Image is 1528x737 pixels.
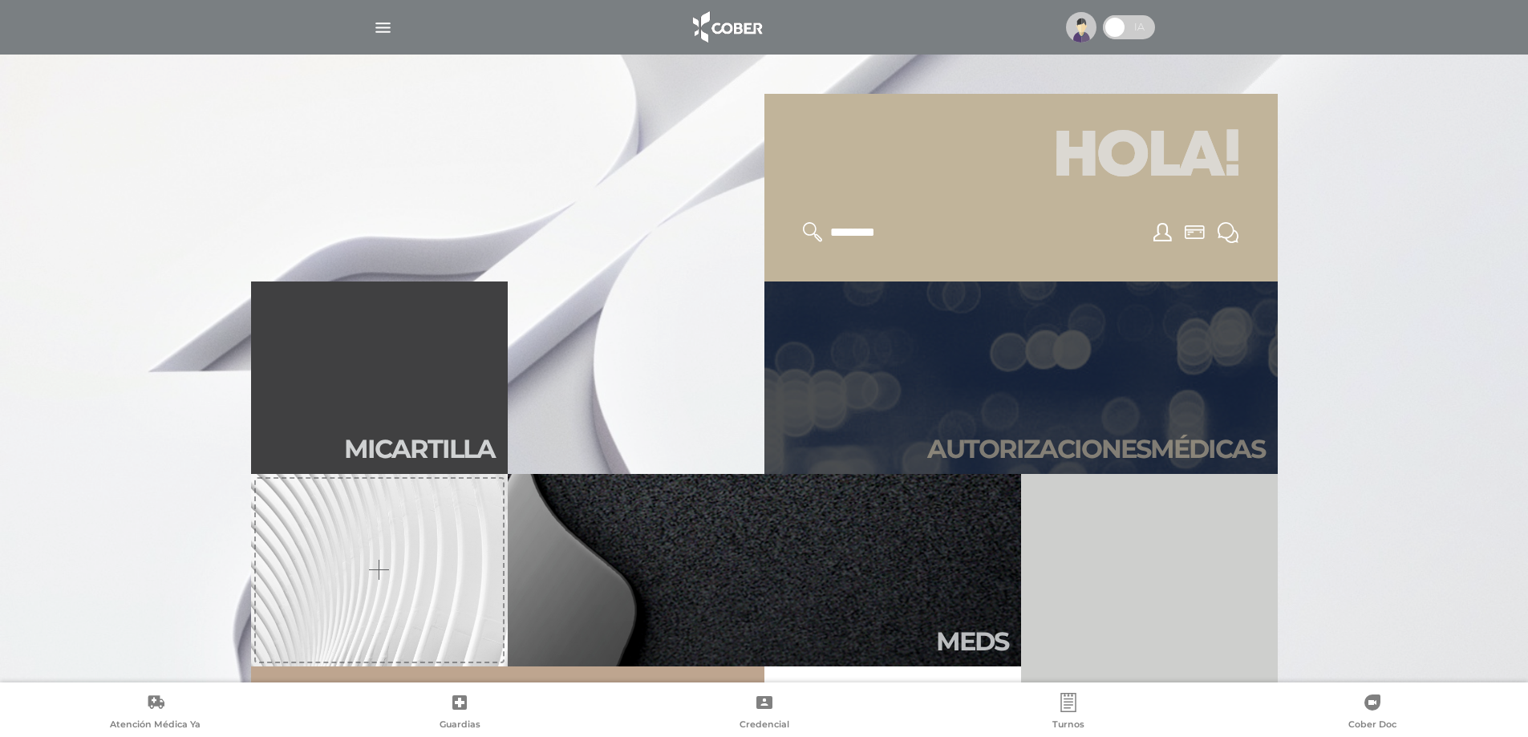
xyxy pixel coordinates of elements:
span: Guardias [440,719,480,733]
span: Turnos [1052,719,1084,733]
a: Meds [508,474,1021,666]
h1: Hola! [784,113,1258,203]
a: Cober Doc [1221,693,1525,734]
a: Micartilla [251,281,508,474]
span: Credencial [740,719,789,733]
h2: Autori zaciones médicas [927,434,1265,464]
a: Credencial [612,693,916,734]
h2: Meds [936,626,1008,657]
img: logo_cober_home-white.png [684,8,768,47]
a: Turnos [916,693,1220,734]
span: Cober Doc [1348,719,1396,733]
a: Atención Médica Ya [3,693,307,734]
span: Atención Médica Ya [110,719,201,733]
h2: Mi car tilla [344,434,495,464]
a: Guardias [307,693,611,734]
a: Autorizacionesmédicas [764,281,1278,474]
img: Cober_menu-lines-white.svg [373,18,393,38]
img: profile-placeholder.svg [1066,12,1096,43]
